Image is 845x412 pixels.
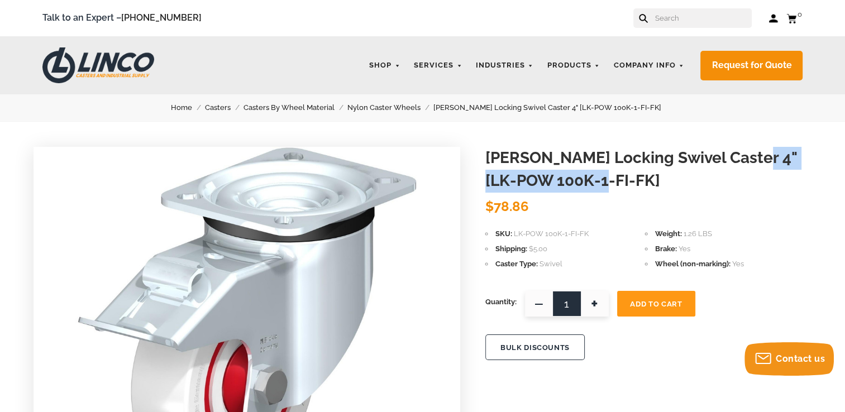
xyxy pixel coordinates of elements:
[470,55,539,76] a: Industries
[581,291,609,317] span: +
[655,245,677,253] span: Brake
[485,147,811,192] h1: [PERSON_NAME] Locking Swivel Caster 4" [LK-POW 100K-1-FI-FK]
[768,13,778,24] a: Log in
[244,102,347,114] a: Casters By Wheel Material
[540,260,562,268] span: Swivel
[700,51,803,80] a: Request for Quote
[655,229,682,238] span: Weight
[514,229,589,238] span: LK-POW 100K-1-FI-FK
[485,198,529,214] span: $78.86
[655,260,731,268] span: Wheel (non-marking)
[525,291,553,317] span: —
[121,12,202,23] a: [PHONE_NUMBER]
[732,260,744,268] span: Yes
[495,245,527,253] span: Shipping
[542,55,605,76] a: Products
[797,10,801,18] span: 0
[495,260,538,268] span: Caster Type
[364,55,405,76] a: Shop
[485,291,517,313] span: Quantity
[42,47,154,83] img: LINCO CASTERS & INDUSTRIAL SUPPLY
[408,55,467,76] a: Services
[617,291,695,317] button: Add To Cart
[495,229,512,238] span: SKU
[42,11,202,26] span: Talk to an Expert –
[684,229,712,238] span: 1.26 LBS
[485,334,585,360] button: BULK DISCOUNTS
[679,245,690,253] span: Yes
[433,102,674,114] a: [PERSON_NAME] Locking Swivel Caster 4" [LK-POW 100K-1-FI-FK]
[630,300,682,308] span: Add To Cart
[744,342,834,376] button: Contact us
[653,8,752,28] input: Search
[608,55,690,76] a: Company Info
[529,245,547,253] span: $5.00
[171,102,205,114] a: Home
[776,353,825,364] span: Contact us
[786,11,803,25] a: 0
[205,102,244,114] a: Casters
[347,102,433,114] a: Nylon Caster Wheels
